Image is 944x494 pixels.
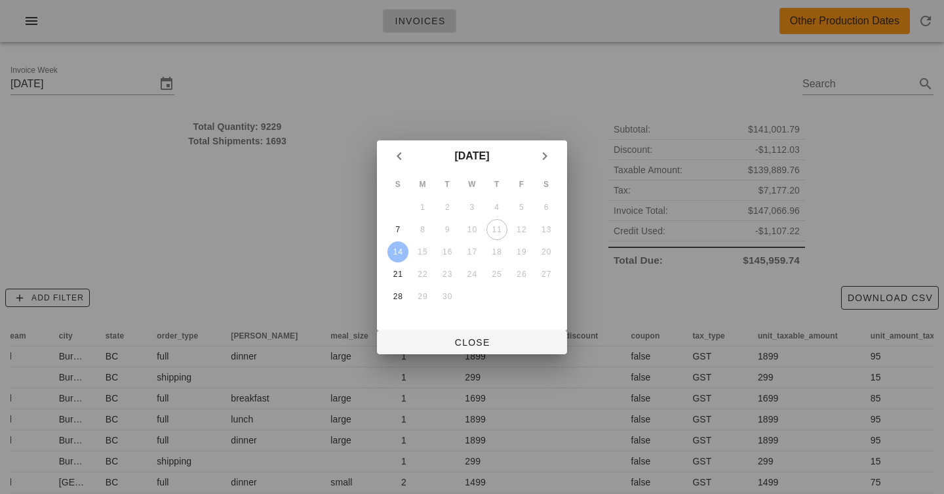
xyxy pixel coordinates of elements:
[387,264,408,285] button: 21
[387,337,557,348] span: Close
[534,173,558,196] th: S
[386,173,410,196] th: S
[449,143,494,169] button: [DATE]
[411,173,435,196] th: M
[387,292,408,301] div: 28
[387,247,408,257] div: 14
[387,225,408,234] div: 7
[485,173,509,196] th: T
[377,331,567,354] button: Close
[460,173,484,196] th: W
[387,144,411,168] button: Previous month
[387,270,408,279] div: 21
[387,219,408,240] button: 7
[387,286,408,307] button: 28
[510,173,534,196] th: F
[435,173,459,196] th: T
[387,241,408,262] button: 14
[533,144,557,168] button: Next month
